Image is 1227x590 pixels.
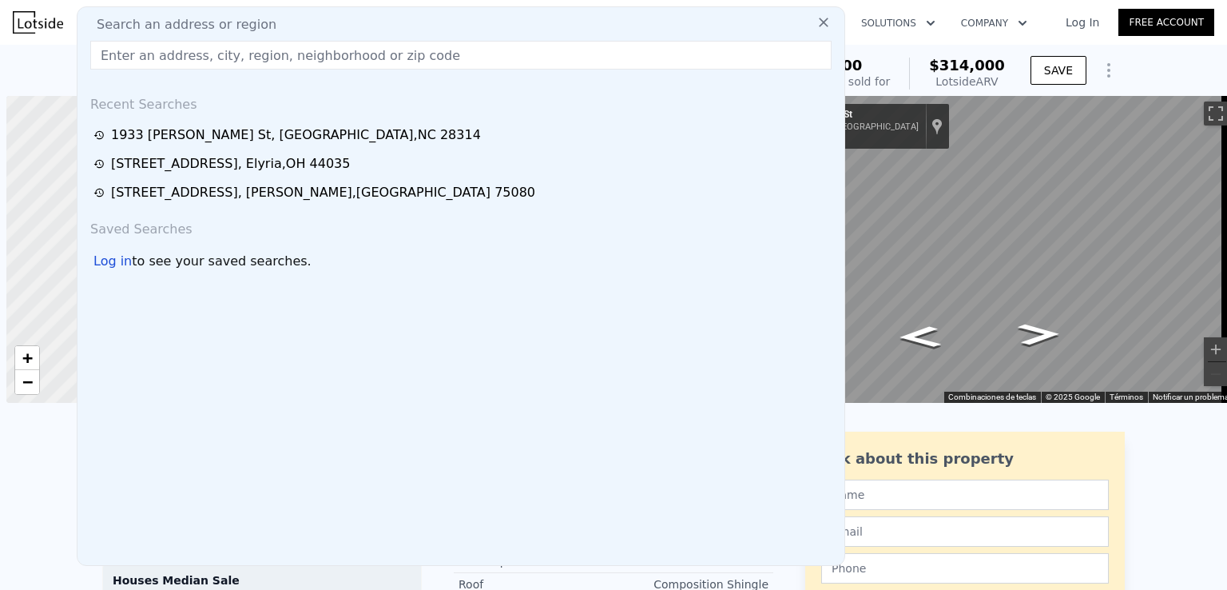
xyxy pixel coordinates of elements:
a: Mostrar la ubicación en el mapa [931,118,943,135]
a: Free Account [1118,9,1214,36]
button: Show Options [1093,54,1125,86]
div: Lotside ARV [929,74,1005,90]
span: to see your saved searches. [132,252,311,271]
a: Zoom out [15,370,39,394]
div: Log in [93,252,132,271]
a: Log In [1046,14,1118,30]
input: Email [821,516,1109,547]
span: $314,000 [929,57,1005,74]
button: SAVE [1030,56,1086,85]
div: Recent Searches [84,82,838,121]
a: 1933 [PERSON_NAME] St, [GEOGRAPHIC_DATA],NC 28314 [93,126,833,145]
input: Phone [821,553,1109,584]
a: [STREET_ADDRESS], [PERSON_NAME],[GEOGRAPHIC_DATA] 75080 [93,183,833,202]
a: [STREET_ADDRESS], Elyria,OH 44035 [93,154,833,173]
input: Name [821,480,1109,510]
path: Ir hacia el sur, Caviness St [1000,318,1078,350]
a: Términos (se abre en una nueva pestaña) [1110,393,1143,401]
button: Solutions [848,9,948,38]
span: Search an address or region [84,15,276,34]
path: Ir hacia el norte, Caviness St [880,321,959,353]
span: − [22,372,33,392]
div: [STREET_ADDRESS] , [PERSON_NAME] , [GEOGRAPHIC_DATA] 75080 [111,183,535,202]
div: Houses Median Sale [113,572,411,588]
div: [STREET_ADDRESS] , Elyria , OH 44035 [111,154,350,173]
span: © 2025 Google [1046,393,1100,401]
span: + [22,348,33,368]
a: Zoom in [15,346,39,370]
button: Combinaciones de teclas [948,392,1036,403]
div: Saved Searches [84,207,838,245]
img: Lotside [13,11,63,34]
input: Enter an address, city, region, neighborhood or zip code [90,41,832,70]
div: 1933 [PERSON_NAME] St , [GEOGRAPHIC_DATA] , NC 28314 [111,126,481,145]
div: Ask about this property [821,448,1109,470]
button: Company [948,9,1040,38]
